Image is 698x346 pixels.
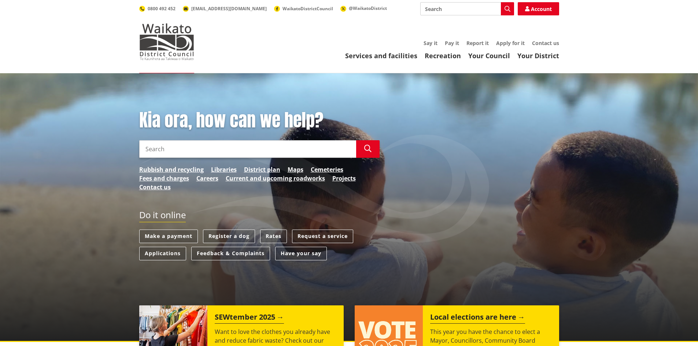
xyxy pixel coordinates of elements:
[203,230,255,243] a: Register a dog
[445,40,459,46] a: Pay it
[148,5,176,12] span: 0800 492 452
[466,40,489,46] a: Report it
[139,23,194,60] img: Waikato District Council - Te Kaunihera aa Takiwaa o Waikato
[340,5,387,11] a: @WaikatoDistrict
[274,5,333,12] a: WaikatoDistrictCouncil
[196,174,218,183] a: Careers
[215,313,284,324] h2: SEWtember 2025
[532,40,559,46] a: Contact us
[183,5,267,12] a: [EMAIL_ADDRESS][DOMAIN_NAME]
[275,247,327,260] a: Have your say
[139,247,186,260] a: Applications
[424,40,437,46] a: Say it
[496,40,525,46] a: Apply for it
[311,165,343,174] a: Cemeteries
[260,230,287,243] a: Rates
[211,165,237,174] a: Libraries
[139,210,186,223] h2: Do it online
[191,247,270,260] a: Feedback & Complaints
[420,2,514,15] input: Search input
[139,165,204,174] a: Rubbish and recycling
[345,51,417,60] a: Services and facilities
[139,110,380,131] h1: Kia ora, how can we help?
[332,174,356,183] a: Projects
[288,165,303,174] a: Maps
[430,313,525,324] h2: Local elections are here
[226,174,325,183] a: Current and upcoming roadworks
[244,165,280,174] a: District plan
[349,5,387,11] span: @WaikatoDistrict
[139,174,189,183] a: Fees and charges
[292,230,353,243] a: Request a service
[282,5,333,12] span: WaikatoDistrictCouncil
[518,2,559,15] a: Account
[139,183,171,191] a: Contact us
[139,5,176,12] a: 0800 492 452
[191,5,267,12] span: [EMAIL_ADDRESS][DOMAIN_NAME]
[468,51,510,60] a: Your Council
[139,230,198,243] a: Make a payment
[517,51,559,60] a: Your District
[139,140,356,158] input: Search input
[425,51,461,60] a: Recreation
